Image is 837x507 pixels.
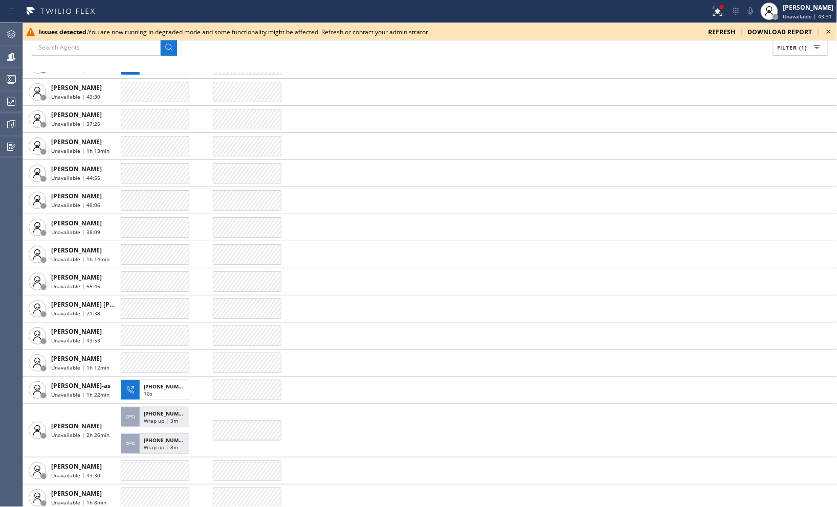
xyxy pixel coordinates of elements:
[51,174,100,181] span: Unavailable | 44:55
[144,410,190,417] span: [PHONE_NUMBER]
[121,377,192,403] button: [PHONE_NUMBER]10s
[51,391,109,398] span: Unavailable | 1h 22min
[51,337,100,344] span: Unavailable | 43:53
[144,417,178,424] span: Wrap up | 3m
[51,165,102,173] span: [PERSON_NAME]
[51,354,102,363] span: [PERSON_NAME]
[51,201,100,209] span: Unavailable | 49:06
[39,28,700,36] div: You are now running in degraded mode and some functionality might be affected. Refresh or contact...
[51,110,102,119] span: [PERSON_NAME]
[51,310,100,317] span: Unavailable | 21:38
[121,430,192,457] button: [PHONE_NUMBER]Wrap up | 8m
[32,39,161,56] input: Search Agents
[51,137,102,146] span: [PERSON_NAME]
[51,431,109,439] span: Unavailable | 2h 26min
[51,273,102,282] span: [PERSON_NAME]
[121,404,192,430] button: [PHONE_NUMBER]Wrap up | 3m
[51,499,106,506] span: Unavailable | 1h 8min
[144,383,190,390] span: [PHONE_NUMBER]
[51,93,100,100] span: Unavailable | 43:30
[51,246,102,255] span: [PERSON_NAME]
[51,462,102,471] span: [PERSON_NAME]
[783,13,832,20] span: Unavailable | 43:31
[783,3,834,12] div: [PERSON_NAME]
[51,120,100,127] span: Unavailable | 37:25
[51,327,102,336] span: [PERSON_NAME]
[773,39,828,56] button: Filter (1)
[39,28,88,36] b: Issues detected.
[778,44,807,51] span: Filter (1)
[51,489,102,498] span: [PERSON_NAME]
[51,283,100,290] span: Unavailable | 55:45
[51,364,109,371] span: Unavailable | 1h 12min
[51,300,154,309] span: [PERSON_NAME] [PERSON_NAME]
[743,4,758,18] button: Mute
[144,436,190,444] span: [PHONE_NUMBER]
[51,228,100,236] span: Unavailable | 38:09
[51,219,102,227] span: [PERSON_NAME]
[51,192,102,200] span: [PERSON_NAME]
[51,381,111,390] span: [PERSON_NAME]-as
[144,390,152,397] span: 10s
[748,28,812,36] span: download report
[51,83,102,92] span: [PERSON_NAME]
[51,147,109,154] span: Unavailable | 1h 13min
[709,28,736,36] span: refresh
[144,444,178,451] span: Wrap up | 8m
[51,422,102,430] span: [PERSON_NAME]
[51,256,109,263] span: Unavailable | 1h 14min
[51,472,100,479] span: Unavailable | 43:30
